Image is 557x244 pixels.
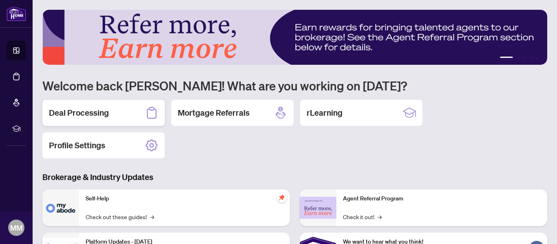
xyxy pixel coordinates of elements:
[343,194,541,203] p: Agent Referral Program
[10,222,22,233] span: MM
[536,57,539,60] button: 5
[178,107,250,119] h2: Mortgage Referrals
[86,194,283,203] p: Self-Help
[42,78,547,93] h1: Welcome back [PERSON_NAME]! What are you working on [DATE]?
[378,212,382,221] span: →
[86,212,154,221] a: Check out these guides!→
[42,171,547,183] h3: Brokerage & Industry Updates
[150,212,154,221] span: →
[42,189,79,226] img: Self-Help
[524,215,549,240] button: Open asap
[300,197,336,219] img: Agent Referral Program
[42,10,547,65] img: Slide 0
[7,6,26,21] img: logo
[277,193,287,202] span: pushpin
[500,57,513,60] button: 1
[49,107,109,119] h2: Deal Processing
[343,212,382,221] a: Check it out!→
[516,57,519,60] button: 2
[307,107,343,119] h2: rLearning
[523,57,526,60] button: 3
[49,140,105,151] h2: Profile Settings
[529,57,533,60] button: 4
